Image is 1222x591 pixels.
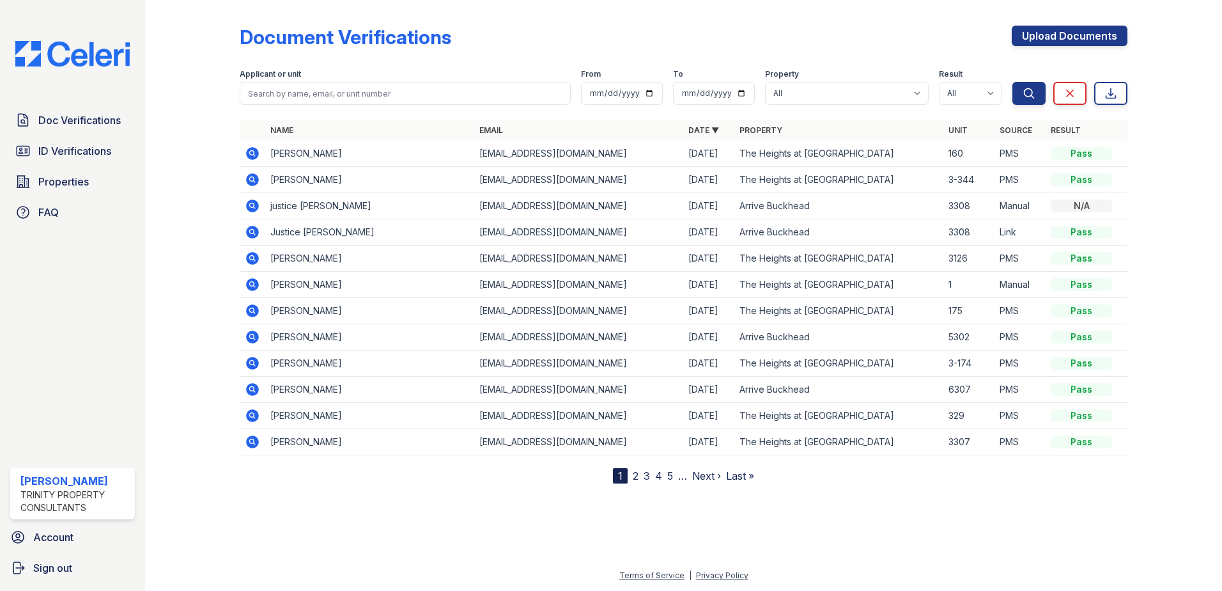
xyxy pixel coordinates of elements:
img: CE_Logo_Blue-a8612792a0a2168367f1c8372b55b34899dd931a85d93a1a3d3e32e68fde9ad4.png [5,41,140,67]
td: [PERSON_NAME] [265,167,474,193]
td: PMS [994,246,1046,272]
span: Account [33,530,73,545]
td: [EMAIL_ADDRESS][DOMAIN_NAME] [474,403,683,429]
td: [PERSON_NAME] [265,377,474,403]
td: [PERSON_NAME] [265,403,474,429]
td: [DATE] [683,193,734,219]
div: | [689,571,692,580]
a: Terms of Service [619,571,684,580]
td: 3-174 [943,351,994,377]
label: Applicant or unit [240,69,301,79]
td: 3307 [943,429,994,455]
td: [PERSON_NAME] [265,351,474,377]
td: The Heights at [GEOGRAPHIC_DATA] [734,403,943,429]
span: Doc Verifications [38,113,121,128]
td: PMS [994,429,1046,455]
span: ID Verifications [38,143,111,159]
td: PMS [994,377,1046,403]
span: FAQ [38,205,59,220]
td: 3308 [943,219,994,246]
div: N/A [1051,200,1112,212]
a: 5 [667,469,673,482]
div: Pass [1051,252,1112,265]
a: Date ▼ [688,125,719,135]
div: Pass [1051,304,1112,317]
a: 3 [644,469,650,482]
td: 175 [943,298,994,324]
td: Manual [994,193,1046,219]
td: 1 [943,272,994,298]
td: [EMAIL_ADDRESS][DOMAIN_NAME] [474,272,683,298]
td: PMS [994,324,1046,351]
td: [EMAIL_ADDRESS][DOMAIN_NAME] [474,167,683,193]
td: 5302 [943,324,994,351]
td: [EMAIL_ADDRESS][DOMAIN_NAME] [474,141,683,167]
a: Properties [10,169,135,194]
div: Trinity Property Consultants [20,489,130,514]
a: 2 [633,469,638,482]
td: [EMAIL_ADDRESS][DOMAIN_NAME] [474,246,683,272]
td: [DATE] [683,351,734,377]
a: Result [1051,125,1081,135]
div: [PERSON_NAME] [20,473,130,489]
a: FAQ [10,200,135,225]
td: 3-344 [943,167,994,193]
a: 4 [655,469,662,482]
a: Email [479,125,503,135]
td: [EMAIL_ADDRESS][DOMAIN_NAME] [474,193,683,219]
td: [PERSON_NAME] [265,324,474,351]
td: [DATE] [683,429,734,455]
td: [DATE] [683,141,734,167]
td: [EMAIL_ADDRESS][DOMAIN_NAME] [474,351,683,377]
td: The Heights at [GEOGRAPHIC_DATA] [734,429,943,455]
td: [PERSON_NAME] [265,298,474,324]
label: Property [765,69,799,79]
td: [DATE] [683,246,734,272]
a: Privacy Policy [696,571,748,580]
td: [EMAIL_ADDRESS][DOMAIN_NAME] [474,298,683,324]
td: 6307 [943,377,994,403]
td: [DATE] [683,324,734,351]
a: Unit [948,125,968,135]
td: The Heights at [GEOGRAPHIC_DATA] [734,167,943,193]
a: ID Verifications [10,138,135,164]
td: [EMAIL_ADDRESS][DOMAIN_NAME] [474,429,683,455]
td: PMS [994,403,1046,429]
td: [EMAIL_ADDRESS][DOMAIN_NAME] [474,377,683,403]
div: Pass [1051,383,1112,396]
td: [EMAIL_ADDRESS][DOMAIN_NAME] [474,324,683,351]
div: Pass [1051,409,1112,422]
a: Source [1000,125,1032,135]
div: 1 [613,468,628,484]
td: [PERSON_NAME] [265,246,474,272]
td: 329 [943,403,994,429]
td: Justice [PERSON_NAME] [265,219,474,246]
span: … [678,468,687,484]
a: Last » [726,469,754,482]
td: Manual [994,272,1046,298]
td: The Heights at [GEOGRAPHIC_DATA] [734,298,943,324]
label: From [581,69,601,79]
div: Pass [1051,331,1112,343]
span: Sign out [33,560,72,576]
td: PMS [994,351,1046,377]
label: To [673,69,683,79]
td: Arrive Buckhead [734,219,943,246]
div: Pass [1051,357,1112,370]
td: justice [PERSON_NAME] [265,193,474,219]
input: Search by name, email, or unit number [240,82,571,105]
a: Sign out [5,555,140,581]
td: 3126 [943,246,994,272]
td: [DATE] [683,377,734,403]
label: Result [939,69,963,79]
div: Document Verifications [240,26,451,49]
a: Next › [692,469,721,482]
div: Pass [1051,173,1112,186]
td: Arrive Buckhead [734,324,943,351]
td: Link [994,219,1046,246]
td: Arrive Buckhead [734,377,943,403]
td: Arrive Buckhead [734,193,943,219]
td: 3308 [943,193,994,219]
td: PMS [994,141,1046,167]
